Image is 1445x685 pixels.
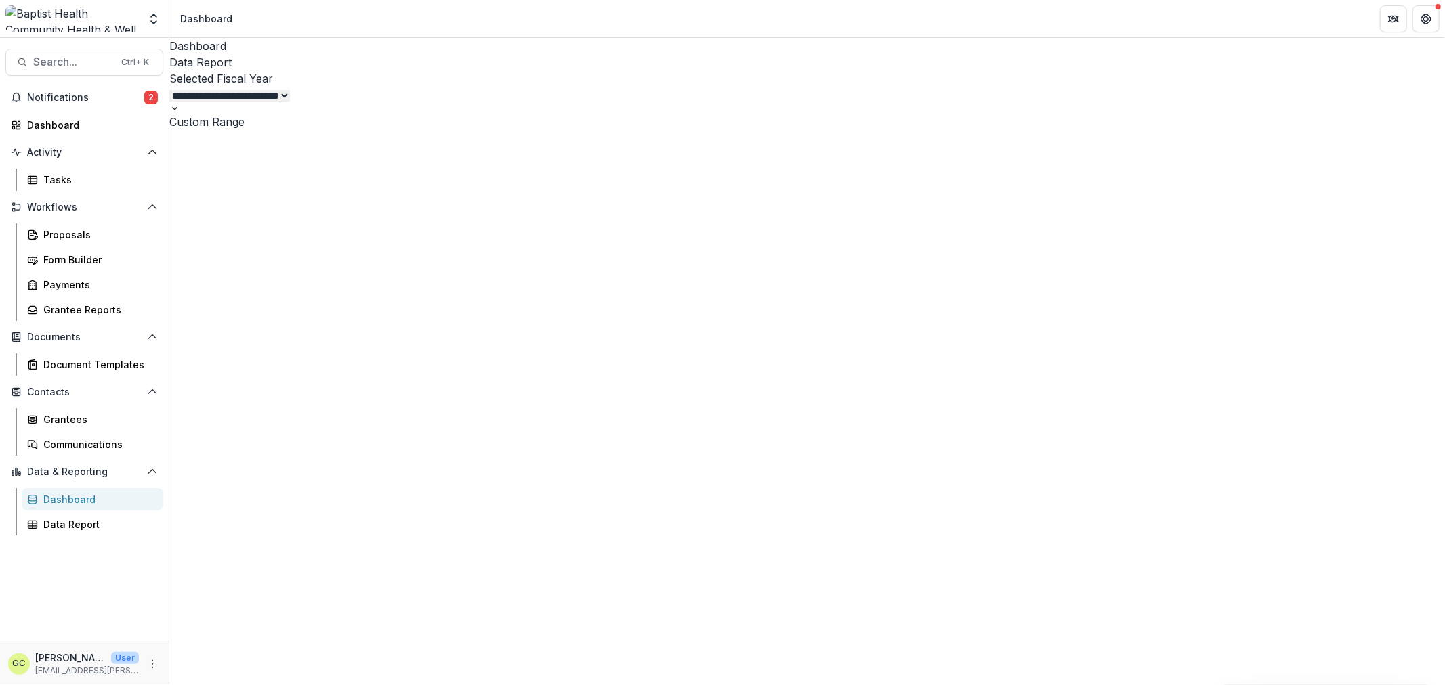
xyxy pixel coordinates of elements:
[144,91,158,104] span: 2
[43,412,152,426] div: Grantees
[1380,5,1407,32] button: Partners
[180,12,232,26] div: Dashboard
[27,92,144,104] span: Notifications
[22,513,163,535] a: Data Report
[43,252,152,267] div: Form Builder
[43,227,152,242] div: Proposals
[27,147,142,158] span: Activity
[35,650,106,665] p: [PERSON_NAME]
[27,202,142,213] span: Workflows
[5,49,163,76] button: Search...
[111,652,139,664] p: User
[27,332,142,343] span: Documents
[22,299,163,321] a: Grantee Reports
[27,466,142,478] span: Data & Reporting
[5,196,163,218] button: Open Workflows
[43,437,152,451] div: Communications
[169,38,1445,54] a: Dashboard
[43,492,152,506] div: Dashboard
[144,5,163,32] button: Open entity switcher
[22,248,163,271] a: Form Builder
[43,173,152,187] div: Tasks
[5,5,139,32] img: Baptist Health Community Health & Well Being logo
[33,56,113,68] span: Search...
[5,87,163,108] button: Notifications2
[22,433,163,456] a: Communications
[22,273,163,296] a: Payments
[169,114,245,130] button: Custom Range
[22,169,163,191] a: Tasks
[22,223,163,246] a: Proposals
[13,659,26,668] div: Glenwood Charles
[35,665,139,677] p: [EMAIL_ADDRESS][PERSON_NAME][DOMAIN_NAME]
[5,141,163,163] button: Open Activity
[5,461,163,483] button: Open Data & Reporting
[43,357,152,372] div: Document Templates
[27,118,152,132] div: Dashboard
[5,326,163,348] button: Open Documents
[5,114,163,136] a: Dashboard
[119,55,152,70] div: Ctrl + K
[5,381,163,403] button: Open Contacts
[169,72,273,85] span: Selected Fiscal Year
[27,386,142,398] span: Contacts
[144,656,161,672] button: More
[43,517,152,531] div: Data Report
[43,278,152,292] div: Payments
[1412,5,1440,32] button: Get Help
[43,303,152,317] div: Grantee Reports
[22,488,163,510] a: Dashboard
[169,54,1445,70] a: Data Report
[175,9,238,28] nav: breadcrumb
[22,408,163,430] a: Grantees
[22,353,163,376] a: Document Templates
